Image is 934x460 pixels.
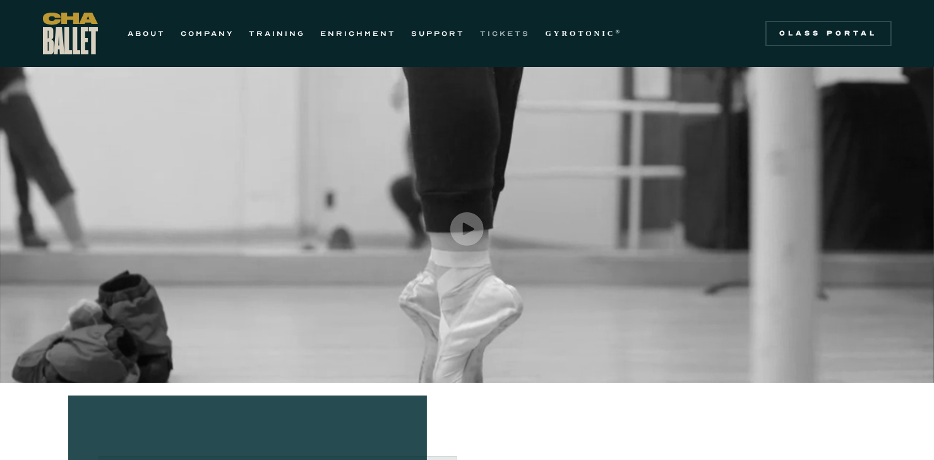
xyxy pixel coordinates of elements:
a: ABOUT [128,26,166,41]
strong: GYROTONIC [546,29,616,38]
a: COMPANY [181,26,234,41]
a: SUPPORT [412,26,465,41]
a: Class Portal [765,21,892,46]
sup: ® [616,28,623,35]
a: home [43,13,98,54]
a: TRAINING [249,26,306,41]
div: Class Portal [773,28,884,39]
a: GYROTONIC® [546,26,623,41]
a: TICKETS [481,26,530,41]
a: ENRICHMENT [321,26,397,41]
